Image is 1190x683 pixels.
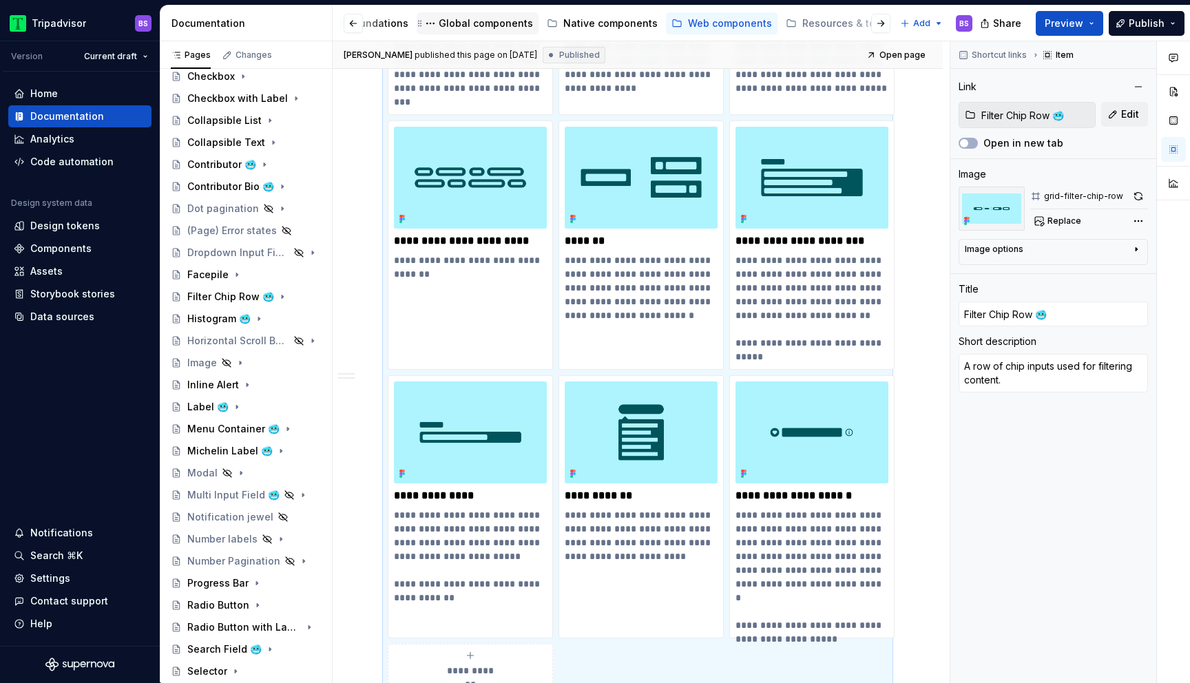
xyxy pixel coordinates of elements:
[187,224,277,238] div: (Page) Error states
[165,352,326,374] a: Image
[11,198,92,209] div: Design system data
[187,466,218,480] div: Modal
[165,572,326,594] a: Progress Bar
[30,132,74,146] div: Analytics
[236,50,272,61] div: Changes
[559,50,600,61] span: Published
[8,545,152,567] button: Search ⌘K
[171,17,326,30] div: Documentation
[165,396,326,418] a: Label 🥶
[138,18,148,29] div: BS
[165,264,326,286] a: Facepile
[8,151,152,173] a: Code automation
[8,590,152,612] button: Contact support
[30,617,52,631] div: Help
[165,660,326,682] a: Selector
[959,80,977,94] div: Link
[187,356,217,370] div: Image
[165,506,326,528] a: Notification jewel
[187,114,262,127] div: Collapsible List
[1047,216,1081,227] span: Replace
[8,128,152,150] a: Analytics
[1109,11,1184,36] button: Publish
[165,132,326,154] a: Collapsible Text
[780,12,910,34] a: Resources & tools
[187,598,249,612] div: Radio Button
[30,571,70,585] div: Settings
[78,47,154,66] button: Current draft
[187,290,274,304] div: Filter Chip Row 🥶
[187,334,289,348] div: Horizontal Scroll Bar Button
[344,50,413,61] span: [PERSON_NAME]
[165,87,326,109] a: Checkbox with Label
[394,381,547,483] img: 0b41486c-d38f-4c64-9754-4c32fb32b573.png
[165,638,326,660] a: Search Field 🥶
[165,220,326,242] a: (Page) Error states
[98,10,650,37] div: Page tree
[735,381,888,483] img: eb154e47-9a71-4362-94ea-7f08f830b35f.png
[954,45,1033,65] button: Shortcut links
[165,418,326,440] a: Menu Container 🥶
[30,219,100,233] div: Design tokens
[965,244,1142,260] button: Image options
[165,242,326,264] a: Dropdown Input Field 🥶
[8,83,152,105] a: Home
[8,260,152,282] a: Assets
[959,302,1148,326] input: Add title
[187,158,256,171] div: Contributor 🥶
[8,283,152,305] a: Storybook stories
[802,17,890,30] div: Resources & tools
[165,154,326,176] a: Contributor 🥶
[1044,191,1123,202] div: grid-filter-chip-row
[10,15,26,32] img: 0ed0e8b8-9446-497d-bad0-376821b19aa5.png
[30,155,114,169] div: Code automation
[8,522,152,544] button: Notifications
[965,244,1023,255] div: Image options
[1129,17,1165,30] span: Publish
[983,136,1063,150] label: Open in new tab
[862,45,932,65] a: Open page
[688,17,772,30] div: Web components
[187,312,251,326] div: Histogram 🥶
[879,50,926,61] span: Open page
[187,532,258,546] div: Number labels
[187,92,288,105] div: Checkbox with Label
[165,286,326,308] a: Filter Chip Row 🥶
[165,550,326,572] a: Number Pagination
[165,374,326,396] a: Inline Alert
[30,264,63,278] div: Assets
[8,567,152,589] a: Settings
[165,65,326,87] a: Checkbox
[187,422,280,436] div: Menu Container 🥶
[541,12,663,34] a: Native components
[8,613,152,635] button: Help
[30,287,115,301] div: Storybook stories
[165,528,326,550] a: Number labels
[171,50,211,61] div: Pages
[896,14,948,33] button: Add
[1045,17,1083,30] span: Preview
[165,109,326,132] a: Collapsible List
[959,167,986,181] div: Image
[959,354,1148,392] textarea: A row of chip inputs used for filtering content.
[735,127,888,229] img: 3c6d8da7-41df-4b8d-aeec-ad92412ff2fb.png
[165,330,326,352] a: Horizontal Scroll Bar Button
[959,18,969,29] div: BS
[8,238,152,260] a: Components
[187,642,262,656] div: Search Field 🥶
[165,462,326,484] a: Modal
[30,549,83,563] div: Search ⌘K
[45,658,114,671] a: Supernova Logo
[993,17,1021,30] span: Share
[187,620,301,634] div: Radio Button with Label
[187,268,229,282] div: Facepile
[394,127,547,229] img: 6323f907-d59d-446e-8e94-6777d5329ab2.png
[959,335,1036,348] div: Short description
[187,70,235,83] div: Checkbox
[30,310,94,324] div: Data sources
[1121,107,1139,121] span: Edit
[165,594,326,616] a: Radio Button
[165,176,326,198] a: Contributor Bio 🥶
[1101,102,1148,127] button: Edit
[165,308,326,330] a: Histogram 🥶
